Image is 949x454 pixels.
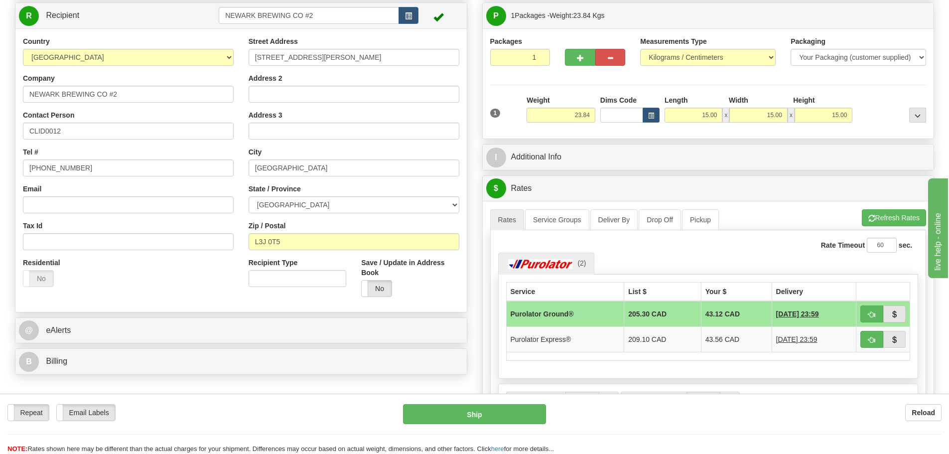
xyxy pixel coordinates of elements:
label: Dims Code [600,95,637,105]
a: P 1Packages -Weight:23.84 Kgs [486,5,931,26]
img: Purolator [506,259,576,269]
label: Rate Timeout [821,240,865,250]
span: $ [486,178,506,198]
a: here [491,445,504,453]
input: Enter a location [249,49,459,66]
a: IAdditional Info [486,147,931,167]
span: Kgs [593,11,605,19]
a: Drop Off [639,209,681,230]
th: Delivery [772,282,856,301]
label: No [23,271,53,287]
label: Company [23,73,55,83]
input: Recipient Id [219,7,399,24]
span: x [722,108,729,123]
label: Save / Update in Address Book [361,258,459,278]
span: R [19,6,39,26]
span: NOTE: [7,445,27,453]
label: Packages [490,36,523,46]
span: Billing [46,357,67,365]
span: @ [19,320,39,340]
span: 1 Day [776,334,817,344]
th: List $ [624,282,701,301]
span: P [486,6,506,26]
label: Residential [23,258,60,268]
span: (2) [577,259,586,267]
label: Email [23,184,41,194]
span: 23.84 [573,11,591,19]
button: Reload [905,404,942,421]
label: City [249,147,262,157]
span: B [19,352,39,372]
span: x [788,108,795,123]
label: Ready By Time [506,392,566,409]
label: Email Labels [57,405,115,421]
div: live help - online [7,6,92,18]
label: Recipient Type [249,258,298,268]
label: Height [793,95,815,105]
td: 43.56 CAD [701,326,772,352]
span: 1 [511,11,515,19]
label: No [362,281,392,297]
span: Weight: [549,11,604,19]
td: 43.12 CAD [701,301,772,327]
div: ... [909,108,926,123]
span: Packages - [511,5,605,25]
span: I [486,148,506,167]
label: Width [729,95,748,105]
label: Tax Id [23,221,42,231]
th: Service [506,282,624,301]
a: Deliver By [590,209,638,230]
td: 205.30 CAD [624,301,701,327]
label: Address 2 [249,73,282,83]
td: 209.10 CAD [624,326,701,352]
a: B Billing [19,351,463,372]
label: State / Province [249,184,301,194]
label: Zip / Postal [249,221,286,231]
a: Pickup [682,209,719,230]
label: Tel # [23,147,38,157]
a: R Recipient [19,5,197,26]
label: Address 3 [249,110,282,120]
label: Weight [527,95,549,105]
td: Purolator Ground® [506,301,624,327]
iframe: chat widget [926,176,948,278]
label: Contact Person [23,110,74,120]
span: eAlerts [46,326,71,334]
button: Refresh Rates [862,209,926,226]
button: Ship [403,404,546,424]
label: Country [23,36,50,46]
label: Street Address [249,36,298,46]
td: Purolator Express® [506,326,624,352]
a: $Rates [486,178,931,199]
th: Your $ [701,282,772,301]
label: Packaging [791,36,825,46]
span: 1 Day [776,309,819,319]
a: Rates [490,209,525,230]
a: @ eAlerts [19,320,463,341]
a: Service Groups [525,209,589,230]
label: sec. [899,240,912,250]
span: 1 [490,109,501,118]
label: Length [665,95,688,105]
b: Reload [912,409,935,417]
label: Last Pickup Time [621,392,686,409]
label: Repeat [8,405,49,421]
label: Measurements Type [640,36,707,46]
span: Recipient [46,11,79,19]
